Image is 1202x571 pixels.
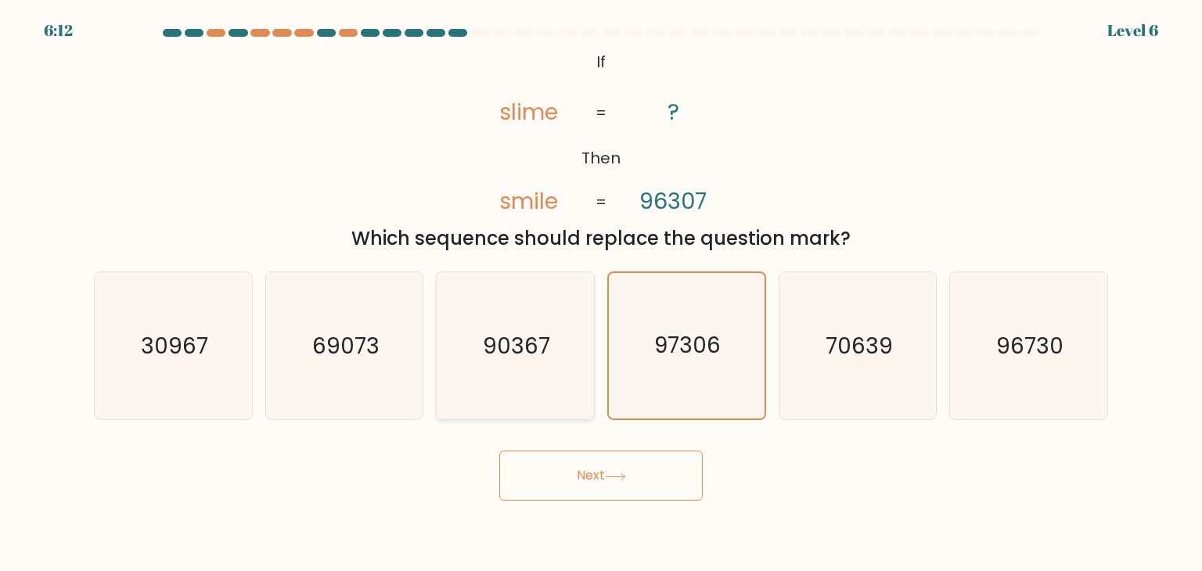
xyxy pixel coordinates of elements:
[655,331,722,361] text: 97306
[996,330,1063,361] text: 96730
[499,96,558,127] tspan: slime
[596,51,606,73] tspan: If
[499,185,558,217] tspan: smile
[44,19,73,42] div: 6:12
[484,330,551,361] text: 90367
[596,102,606,124] tspan: =
[103,224,1099,253] div: Which sequence should replace the question mark?
[462,47,740,218] svg: @import url('[URL][DOMAIN_NAME]);
[581,147,621,169] tspan: Then
[141,330,208,361] text: 30967
[639,185,707,217] tspan: 96307
[596,191,606,213] tspan: =
[312,330,380,361] text: 69073
[826,330,893,361] text: 70639
[668,96,679,127] tspan: ?
[499,451,703,501] button: Next
[1107,19,1158,42] div: Level 6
